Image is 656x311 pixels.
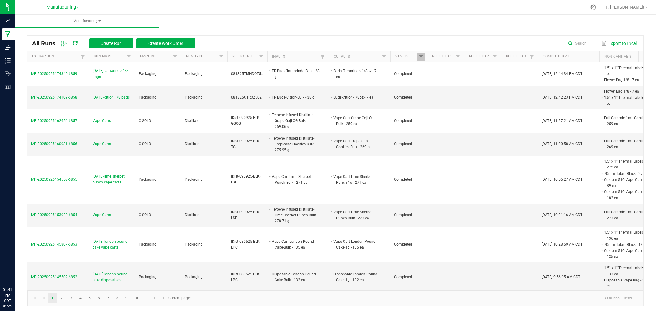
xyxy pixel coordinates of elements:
[271,135,320,153] li: Terpene Infused Distillate-Tropicana Cookies-Bulk - 275.95 g
[603,95,652,107] li: 1.5" x 1" Thermal Labels - 7 ea
[185,142,199,146] span: Distillate
[139,95,157,100] span: Packaging
[94,54,125,59] a: Run NameSortable
[31,95,77,100] span: MP-20250925174109-6858
[57,293,66,303] a: Page 2
[271,68,320,80] li: FR Buds-Tamarindo-Bulk - 28 g
[185,213,199,217] span: Distillate
[101,41,122,46] span: Create Run
[85,293,94,303] a: Page 5
[139,72,157,76] span: Packaging
[76,293,85,303] a: Page 4
[93,212,111,218] span: Vape Carts
[528,53,535,61] a: Filter
[139,275,157,279] span: Packaging
[271,271,320,283] li: Disposable-London Pound Cake-Bulk - 132 ea
[46,5,76,10] span: Manufacturing
[15,15,159,28] a: Manufacturing
[394,119,412,123] span: Completed
[603,265,652,277] li: 1.5" x 1" Thermal Labels - 133 ea
[332,94,381,100] li: Buds-Citron-1/8oz - 7 ea
[332,238,381,250] li: Vape Cart-London Pound Cake-1g - 135 ea
[231,72,265,76] span: 081325TMNDOZ502
[148,41,183,46] span: Create Work Order
[93,174,131,185] span: [DATE]-lime sherbet punch vape carts
[603,88,652,94] li: Flower Bag 1/8 - 7 ea
[603,65,652,77] li: 1.5" x 1" Thermal Labels - 7 ea
[394,142,412,146] span: Completed
[217,53,225,61] a: Filter
[395,54,417,59] a: StatusSortable
[332,271,381,283] li: Disposable-London Pound Cake-1g - 132 ea
[3,304,12,308] p: 09/25
[139,213,151,217] span: C-SOLO
[542,242,582,246] span: [DATE] 10:28:59 AM CDT
[600,38,638,49] button: Export to Excel
[603,277,652,289] li: Disposable Vape Bag - 132 ea
[132,293,141,303] a: Page 10
[394,275,412,279] span: Completed
[93,239,131,250] span: [DATE]-london pound cake vape carts
[394,72,412,76] span: Completed
[394,95,412,100] span: Completed
[31,177,77,182] span: MP-20250925154553-6855
[5,84,11,90] inline-svg: Reports
[380,53,388,61] a: Filter
[603,229,652,241] li: 1.5" x 1" Thermal Labels - 136 ea
[31,72,77,76] span: MP-20250925174340-6859
[31,142,77,146] span: MP-20250925160031-6856
[271,238,320,250] li: Vape Cart-London Pound Cake-Bulk - 135 ea
[122,293,131,303] a: Page 9
[332,209,381,221] li: Vape Cart-Lime Sherbet Punch-Bulk - 273 ea
[329,51,390,62] th: Outputs
[454,53,462,61] a: Filter
[5,18,11,24] inline-svg: Analytics
[271,112,320,130] li: Terpene Infused Distillate-Grape Goji OG-Bulk - 269.06 g
[566,39,596,48] input: Search
[506,54,528,59] a: Ref Field 3Sortable
[171,53,179,61] a: Filter
[231,210,260,220] span: IDist-090925-BLK-LSP
[136,38,195,48] button: Create Work Order
[231,139,260,149] span: IDist-090925-BLK-TC
[271,206,320,224] li: Terpene Infused Distillate- Lime Sherbet Punch-Bulk - 278.71 g
[185,119,199,123] span: Distillate
[603,115,652,127] li: Full Ceramic 1mL Cartridge - 259 ea
[271,94,320,100] li: FR Buds-Citron-Bulk - 28 g
[79,53,86,61] a: Filter
[5,31,11,37] inline-svg: Manufacturing
[332,174,381,186] li: Vape Cart-Lime Sherbet Punch-1g - 271 ea
[491,53,499,61] a: Filter
[185,242,203,246] span: Packaging
[93,118,111,124] span: Vape Carts
[603,177,652,189] li: Custom 510 Vape Cart Bag - 89 ea
[271,174,320,186] li: Vape Cart-Lime Sherbet Punch-Bulk - 271 ea
[603,138,652,150] li: Full Ceramic 1mL Cartridge - 269 ea
[417,53,425,61] a: Filter
[94,293,103,303] a: Page 6
[232,54,257,59] a: Ref Lot NumberSortable
[93,141,111,147] span: Vape Carts
[139,119,151,123] span: C-SOLO
[6,262,25,280] iframe: Resource center
[93,271,131,283] span: [DATE]-london pound cake disposables
[542,275,580,279] span: [DATE] 9:56:05 AM CDT
[542,119,582,123] span: [DATE] 11:27:21 AM CDT
[603,77,652,83] li: Flower Bag 1/8 - 7 ea
[31,213,77,217] span: MP-20250925153020-6854
[159,293,168,303] a: Go to the last page
[125,53,133,61] a: Filter
[113,293,122,303] a: Page 8
[332,115,381,127] li: Vape Cart-Grape Goji Og-Bulk - 259 ea
[197,293,637,303] kendo-pager-info: 1 - 30 of 6661 items
[139,242,157,246] span: Packaging
[139,142,151,146] span: C-SOLO
[5,71,11,77] inline-svg: Outbound
[231,116,260,126] span: IDist-090925-BLK-GGOG
[543,54,597,59] a: Completed AtSortable
[603,189,652,201] li: Custom 510 Vape Cart Bag - 182 ea
[542,72,582,76] span: [DATE] 12:44:34 PM CDT
[603,248,652,260] li: Custom 510 Vape Cart Bag - 135 ea
[31,275,77,279] span: MP-20250925145502-6852
[31,119,77,123] span: MP-20250925162656-6857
